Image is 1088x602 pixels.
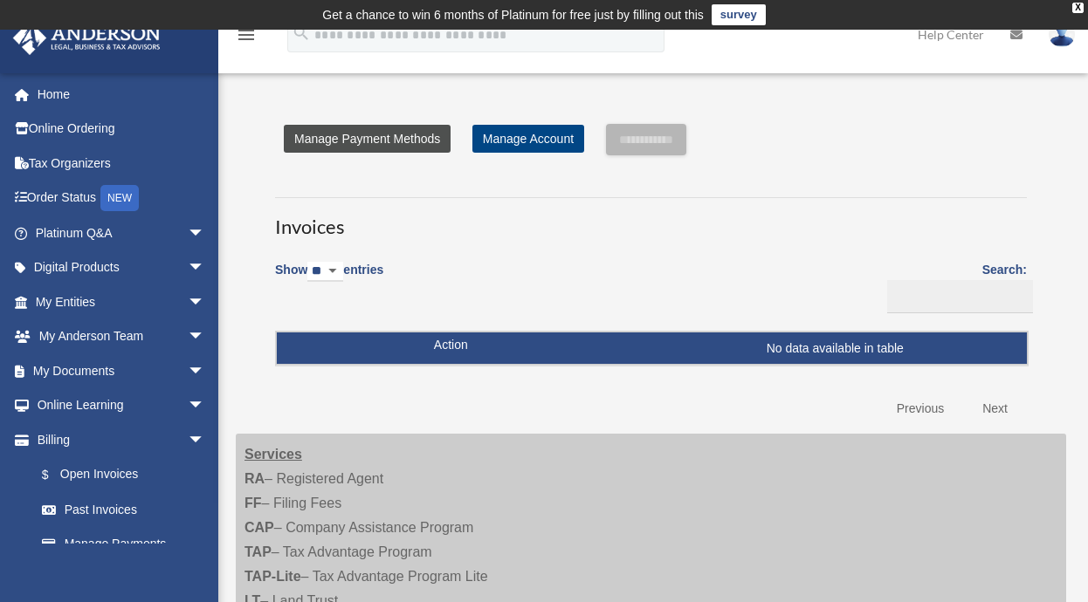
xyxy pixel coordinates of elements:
span: arrow_drop_down [188,422,223,458]
a: My Entitiesarrow_drop_down [12,284,231,319]
strong: CAP [244,520,274,535]
a: survey [712,4,766,25]
span: arrow_drop_down [188,215,223,251]
a: menu [236,31,257,45]
a: My Documentsarrow_drop_down [12,353,231,388]
a: Manage Payment Methods [284,125,451,153]
a: Digital Productsarrow_drop_down [12,250,231,285]
strong: Services [244,447,302,462]
h3: Invoices [275,197,1027,241]
a: Next [969,391,1021,427]
div: NEW [100,185,139,211]
label: Show entries [275,259,383,299]
input: Search: [887,280,1033,313]
a: Tax Organizers [12,146,231,181]
span: arrow_drop_down [188,319,223,355]
strong: TAP-Lite [244,569,301,584]
a: My Anderson Teamarrow_drop_down [12,319,231,354]
a: Past Invoices [24,492,223,527]
a: Online Ordering [12,112,231,147]
strong: FF [244,496,262,510]
span: $ [52,464,60,486]
strong: RA [244,471,265,486]
select: Showentries [307,262,343,282]
span: arrow_drop_down [188,250,223,286]
img: User Pic [1049,22,1075,47]
span: arrow_drop_down [188,388,223,424]
label: Search: [881,259,1027,313]
div: Get a chance to win 6 months of Platinum for free just by filling out this [322,4,704,25]
div: close [1072,3,1084,13]
a: Billingarrow_drop_down [12,422,223,457]
img: Anderson Advisors Platinum Portal [8,21,166,55]
td: No data available in table [277,332,1027,366]
a: $Open Invoices [24,457,214,493]
a: Manage Account [472,125,584,153]
strong: TAP [244,544,272,559]
a: Online Learningarrow_drop_down [12,388,231,423]
i: search [292,24,311,43]
a: Platinum Q&Aarrow_drop_down [12,215,231,250]
a: Manage Payments [24,527,223,562]
span: arrow_drop_down [188,353,223,389]
a: Home [12,77,231,112]
a: Previous [884,391,957,427]
span: arrow_drop_down [188,284,223,320]
a: Order StatusNEW [12,181,231,216]
i: menu [236,24,257,45]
